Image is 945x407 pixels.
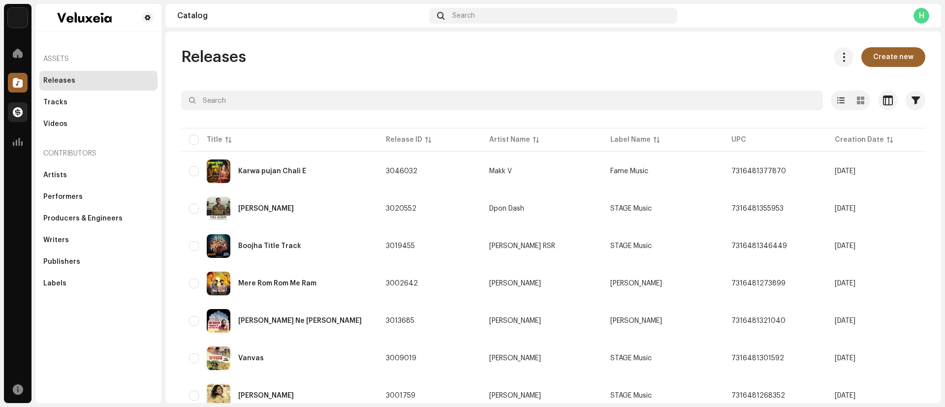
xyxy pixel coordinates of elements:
re-m-nav-item: Writers [39,230,157,250]
re-m-nav-item: Tracks [39,93,157,112]
span: Abhishek Tiwari [610,317,662,324]
div: Shree Premanand Maharaj Ne Jeena Seekha Diya [238,317,362,324]
div: Catalog [177,12,425,20]
span: 3013685 [386,317,414,324]
span: 3002642 [386,280,418,287]
button: Create new [861,47,925,67]
div: Mere Rom Rom Me Ram [238,280,316,287]
span: 7316481377870 [731,168,786,175]
span: STAGE Music [610,392,652,399]
div: Producers & Engineers [43,215,123,222]
span: 3009019 [386,355,416,362]
div: Dpon Dash [489,205,524,212]
div: Totta [238,205,294,212]
div: [PERSON_NAME] [489,355,541,362]
span: Ravinder RSR [489,243,595,250]
div: [PERSON_NAME] [489,280,541,287]
div: Creation Date [835,135,884,145]
div: Title [207,135,222,145]
span: 7316481355953 [731,205,784,212]
span: Vikas Bedi [489,392,595,399]
img: c8159f2b-e333-4904-9b1c-b0d0d9d6f00a [207,234,230,258]
img: d151accb-7999-4fee-923c-33ae4ecde5c7 [207,346,230,370]
div: [PERSON_NAME] [489,317,541,324]
re-m-nav-item: Performers [39,187,157,207]
span: Releases [181,47,246,67]
re-m-nav-item: Artists [39,165,157,185]
span: STAGE Music [610,205,652,212]
div: Release ID [386,135,422,145]
div: Tracks [43,98,67,106]
span: Teray Muisc [610,280,662,287]
img: 5e0b14aa-8188-46af-a2b3-2644d628e69a [8,8,28,28]
span: 3046032 [386,168,417,175]
span: Dpon Dash [489,205,595,212]
img: 5dd837e5-66a4-4f85-a111-30b0c8c76b52 [207,197,230,220]
span: Search [452,12,475,20]
span: Abhishek Tiwari [489,317,595,324]
span: 7316481301592 [731,355,784,362]
span: Sep 22, 2025 [835,317,855,324]
span: STAGE Music [610,355,652,362]
div: Releases [43,77,75,85]
span: Ankush Ambarsariya [489,280,595,287]
div: H [913,8,929,24]
span: Sep 10, 2025 [835,280,855,287]
div: Publishers [43,258,80,266]
span: Sep 30, 2025 [835,205,855,212]
div: Artists [43,171,67,179]
div: Labels [43,280,66,287]
re-a-nav-header: Assets [39,47,157,71]
img: fef075d5-b307-4bb7-aca2-82e370bb9dd7 [207,272,230,295]
div: Makk V [489,168,512,175]
div: Performers [43,193,83,201]
div: Piya Ji [238,392,294,399]
span: Create new [873,47,913,67]
img: 236c3b55-b8ef-4296-bd4d-d637df382760 [207,159,230,183]
span: Fame Music [610,168,648,175]
img: f274866f-7412-4ee5-a8c0-7fb7619a764e [207,309,230,333]
span: Sep 9, 2025 [835,392,855,399]
div: [PERSON_NAME] [489,392,541,399]
div: Label Name [610,135,651,145]
re-m-nav-item: Producers & Engineers [39,209,157,228]
div: [PERSON_NAME] RSR [489,243,555,250]
div: Boojha Title Track [238,243,301,250]
input: Search [181,91,823,110]
img: 66b290b1-ce8f-45e5-8c16-0ee959377982 [43,12,126,24]
span: 3019455 [386,243,415,250]
div: Vanvas [238,355,264,362]
re-m-nav-item: Publishers [39,252,157,272]
span: 3001759 [386,392,415,399]
span: Somvir Kathurwal [489,355,595,362]
span: 7316481268352 [731,392,785,399]
re-m-nav-item: Labels [39,274,157,293]
span: Oct 7, 2025 [835,168,855,175]
span: STAGE Music [610,243,652,250]
div: Videos [43,120,67,128]
re-m-nav-item: Videos [39,114,157,134]
re-m-nav-item: Releases [39,71,157,91]
div: Writers [43,236,69,244]
span: 3020552 [386,205,416,212]
re-a-nav-header: Contributors [39,142,157,165]
div: Artist Name [489,135,530,145]
span: Sep 17, 2025 [835,355,855,362]
span: Sep 29, 2025 [835,243,855,250]
span: Makk V [489,168,595,175]
div: Karwa pujan Chali E [238,168,306,175]
span: 7316481273899 [731,280,786,287]
span: 7316481346449 [731,243,787,250]
span: 7316481321040 [731,317,786,324]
